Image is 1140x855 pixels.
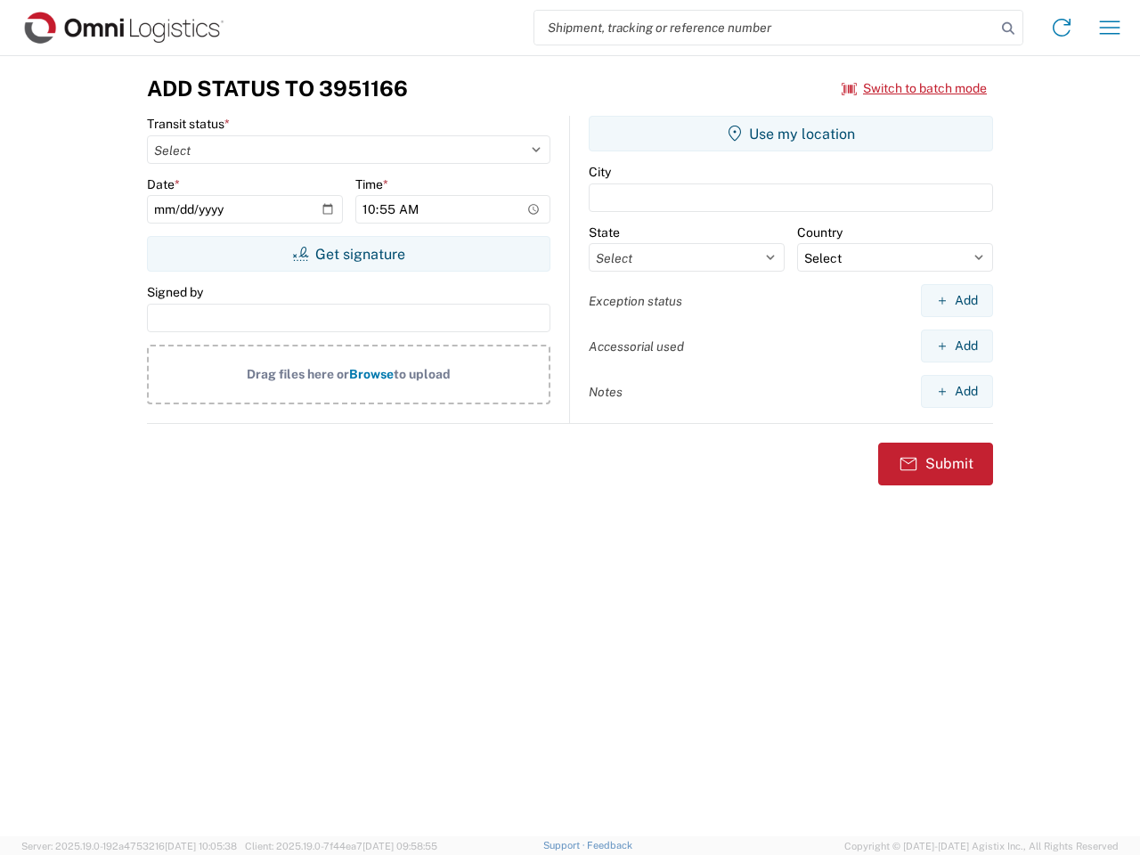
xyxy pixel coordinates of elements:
[165,841,237,851] span: [DATE] 10:05:38
[21,841,237,851] span: Server: 2025.19.0-192a4753216
[147,284,203,300] label: Signed by
[921,284,993,317] button: Add
[589,116,993,151] button: Use my location
[147,116,230,132] label: Transit status
[589,384,623,400] label: Notes
[921,330,993,362] button: Add
[534,11,996,45] input: Shipment, tracking or reference number
[247,367,349,381] span: Drag files here or
[147,236,550,272] button: Get signature
[349,367,394,381] span: Browse
[245,841,437,851] span: Client: 2025.19.0-7f44ea7
[543,840,588,851] a: Support
[355,176,388,192] label: Time
[844,838,1119,854] span: Copyright © [DATE]-[DATE] Agistix Inc., All Rights Reserved
[921,375,993,408] button: Add
[394,367,451,381] span: to upload
[589,164,611,180] label: City
[842,74,987,103] button: Switch to batch mode
[147,176,180,192] label: Date
[362,841,437,851] span: [DATE] 09:58:55
[589,224,620,240] label: State
[878,443,993,485] button: Submit
[587,840,632,851] a: Feedback
[589,293,682,309] label: Exception status
[797,224,843,240] label: Country
[589,338,684,354] label: Accessorial used
[147,76,408,102] h3: Add Status to 3951166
